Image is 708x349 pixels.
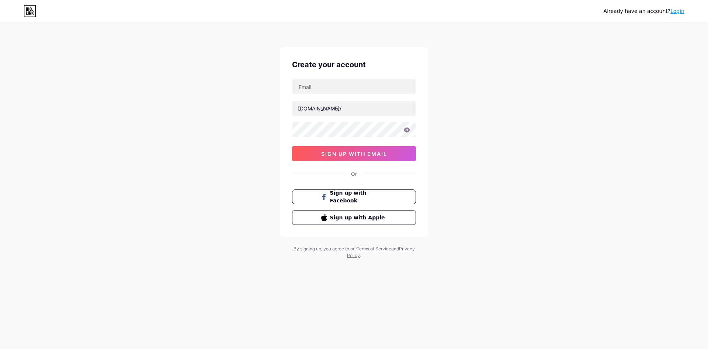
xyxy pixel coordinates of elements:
button: sign up with email [292,146,416,161]
div: [DOMAIN_NAME]/ [298,105,341,112]
button: Sign up with Facebook [292,189,416,204]
div: By signing up, you agree to our and . [291,246,417,259]
button: Sign up with Apple [292,210,416,225]
div: Already have an account? [604,7,684,15]
span: sign up with email [321,151,387,157]
a: Terms of Service [357,246,391,252]
input: Email [292,79,416,94]
input: username [292,101,416,116]
div: Or [351,170,357,178]
div: Create your account [292,59,416,70]
span: Sign up with Apple [330,214,387,222]
span: Sign up with Facebook [330,189,387,205]
a: Login [670,8,684,14]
